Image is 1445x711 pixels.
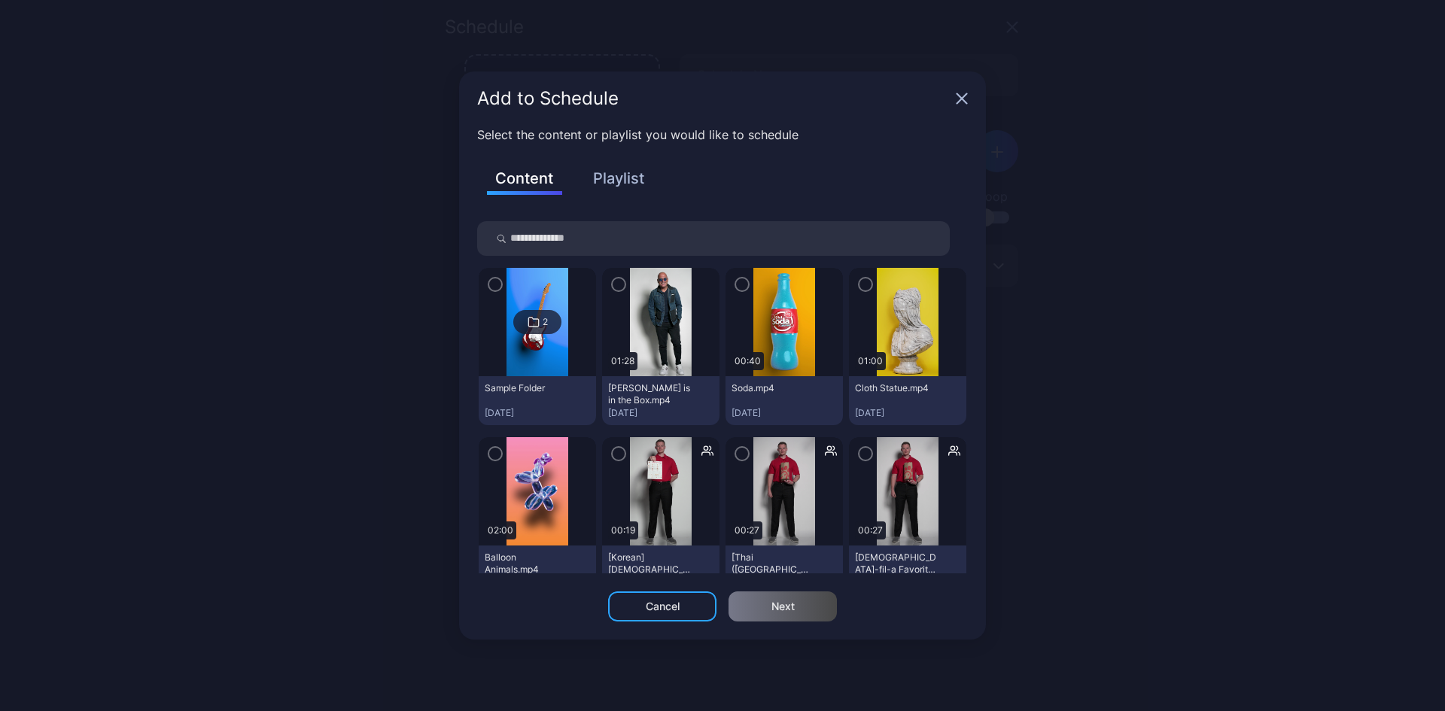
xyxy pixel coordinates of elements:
[477,90,950,108] div: Add to Schedule
[855,521,886,539] div: 00:27
[477,126,968,144] p: Select the content or playlist you would like to schedule
[608,352,637,370] div: 01:28
[855,551,938,576] div: Chick-fil-a Favorites [Japanese]
[732,382,814,394] div: Soda.mp4
[608,591,716,621] button: Cancel
[543,316,548,328] div: 2
[485,521,516,539] div: 02:00
[646,600,680,612] div: Cancel
[855,352,886,370] div: 01:00
[732,521,762,539] div: 00:27
[732,407,837,419] div: [DATE]
[608,407,713,419] div: [DATE]
[771,600,795,612] div: Next
[487,166,562,195] button: Content
[485,407,590,419] div: [DATE]
[855,407,960,419] div: [DATE]
[732,551,814,576] div: [Thai (Thailand)] Chick-fil-a Favorites.mp4
[485,551,567,576] div: Balloon Animals.mp4
[608,382,691,406] div: Howie Mandel is in the Box.mp4
[581,166,656,191] button: Playlist
[729,591,837,621] button: Next
[608,551,691,576] div: [Korean] Chick-fil-a Menu.mp4
[608,521,638,539] div: 00:19
[732,352,764,370] div: 00:40
[855,382,938,394] div: Cloth Statue.mp4
[485,382,567,394] div: Sample Folder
